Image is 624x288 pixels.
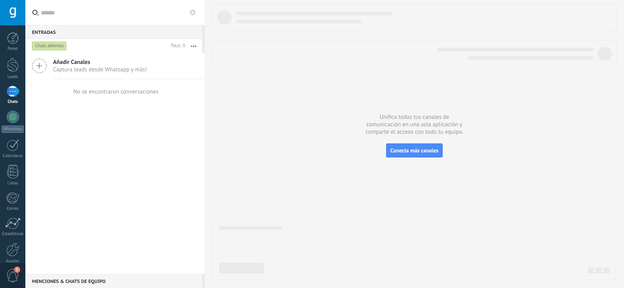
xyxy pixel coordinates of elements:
[2,231,24,237] div: Estadísticas
[2,259,24,264] div: Ajustes
[390,147,438,154] span: Conecta más canales
[2,125,24,133] div: WhatsApp
[32,41,67,51] div: Chats abiertos
[2,99,24,104] div: Chats
[2,74,24,80] div: Leads
[2,46,24,51] div: Panel
[25,274,202,288] div: Menciones & Chats de equipo
[73,88,159,95] div: No se encontraron conversaciones
[53,66,147,73] span: Captura leads desde Whatsapp y más!
[53,58,147,66] span: Añadir Canales
[25,25,202,39] div: Entradas
[386,143,443,157] button: Conecta más canales
[2,154,24,159] div: Calendario
[2,206,24,211] div: Correo
[168,42,185,50] div: Total: 0
[14,267,20,273] span: 2
[2,181,24,186] div: Listas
